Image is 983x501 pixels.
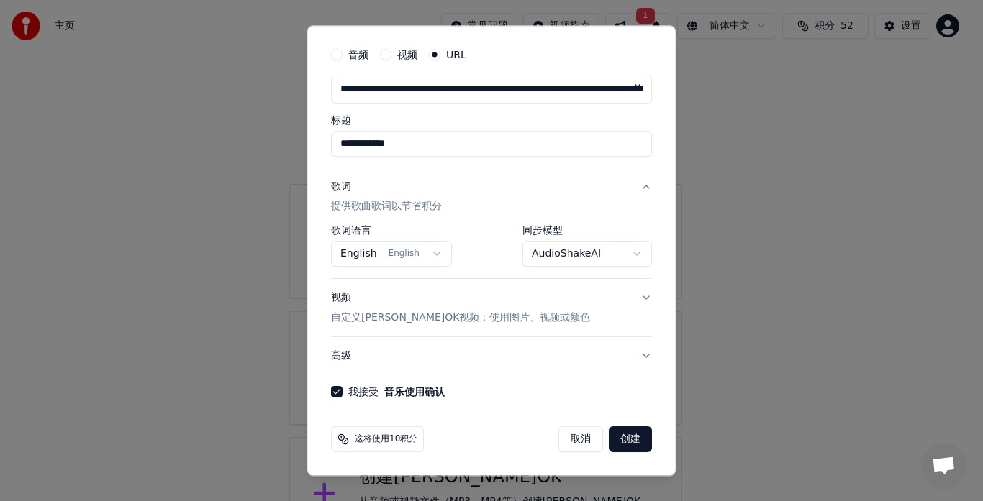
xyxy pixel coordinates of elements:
button: 取消 [558,427,603,453]
p: 自定义[PERSON_NAME]OK视频：使用图片、视频或颜色 [331,311,591,326]
button: 高级 [331,338,652,375]
button: 视频自定义[PERSON_NAME]OK视频：使用图片、视频或颜色 [331,280,652,337]
span: 这将使用10积分 [355,434,417,446]
label: 同步模型 [522,226,652,236]
button: 歌词提供歌曲歌词以节省积分 [331,168,652,226]
label: 歌词语言 [331,226,452,236]
label: 标题 [331,115,652,125]
button: 我接受 [384,387,445,397]
div: 歌词 [331,180,351,194]
div: 视频 [331,291,591,326]
p: 提供歌曲歌词以节省积分 [331,200,442,214]
label: URL [446,50,466,60]
label: 我接受 [348,387,445,397]
button: 创建 [609,427,652,453]
label: 音频 [348,50,368,60]
div: 歌词提供歌曲歌词以节省积分 [331,226,652,279]
label: 视频 [397,50,417,60]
